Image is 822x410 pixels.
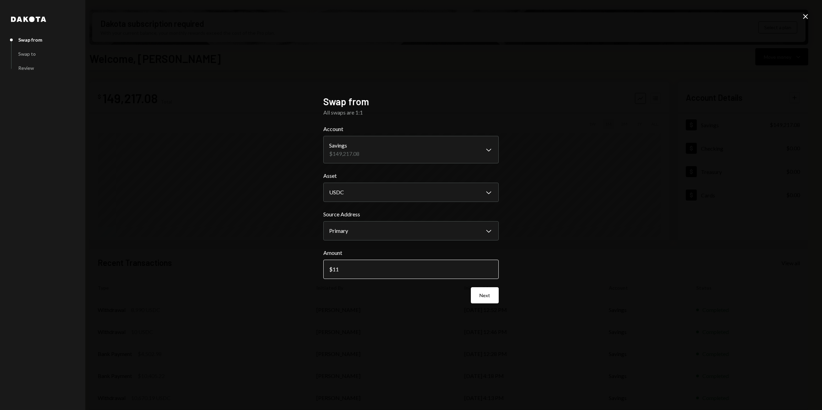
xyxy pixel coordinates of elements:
[323,95,499,108] h2: Swap from
[323,125,499,133] label: Account
[323,108,499,117] div: All swaps are 1:1
[323,183,499,202] button: Asset
[329,266,333,272] div: $
[323,210,499,218] label: Source Address
[323,136,499,163] button: Account
[323,249,499,257] label: Amount
[471,287,499,303] button: Next
[323,172,499,180] label: Asset
[323,221,499,240] button: Source Address
[18,51,36,57] div: Swap to
[18,37,42,43] div: Swap from
[323,260,499,279] input: 0.00
[18,65,34,71] div: Review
